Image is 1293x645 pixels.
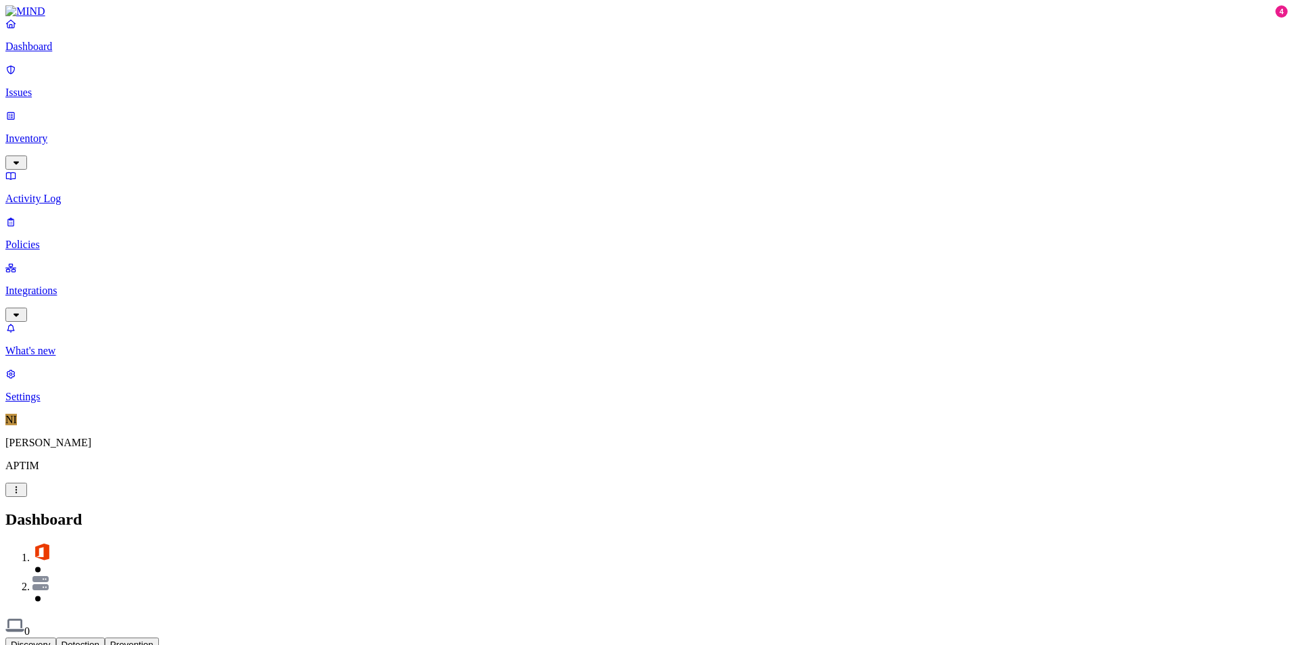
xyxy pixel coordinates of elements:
[5,64,1288,99] a: Issues
[5,133,1288,145] p: Inventory
[24,625,30,637] span: 0
[5,239,1288,251] p: Policies
[5,510,1288,529] h2: Dashboard
[5,170,1288,205] a: Activity Log
[5,285,1288,297] p: Integrations
[1275,5,1288,18] div: 4
[5,87,1288,99] p: Issues
[5,216,1288,251] a: Policies
[5,437,1288,449] p: [PERSON_NAME]
[5,616,24,635] img: svg%3e
[5,368,1288,403] a: Settings
[5,5,45,18] img: MIND
[5,5,1288,18] a: MIND
[5,193,1288,205] p: Activity Log
[5,110,1288,168] a: Inventory
[5,262,1288,320] a: Integrations
[5,18,1288,53] a: Dashboard
[5,460,1288,472] p: APTIM
[32,576,49,590] img: svg%3e
[5,391,1288,403] p: Settings
[5,41,1288,53] p: Dashboard
[5,345,1288,357] p: What's new
[32,542,51,561] img: svg%3e
[5,322,1288,357] a: What's new
[5,414,17,425] span: NI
